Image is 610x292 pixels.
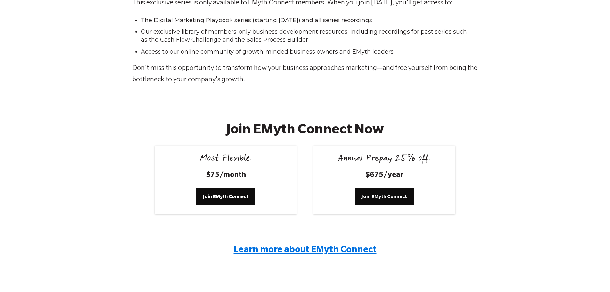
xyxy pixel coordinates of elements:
[362,193,407,200] span: Join EMyth Connect
[141,17,372,24] span: The Digital Marketing Playbook series (starting [DATE]) and all series recordings
[132,63,478,86] p: Don't miss this opportunity to transform how your business approaches marketing—and free yourself...
[196,188,255,205] a: Join EMyth Connect
[578,261,610,292] iframe: Chat Widget
[163,171,289,181] h3: $75/month
[141,48,394,55] span: Access to our online community of growth-minded business owners and EMyth leaders
[321,171,447,181] h3: $675/year
[234,246,377,255] span: Learn more about EMyth Connect
[234,243,377,255] a: Learn more about EMyth Connect
[191,123,419,139] h2: Join EMyth Connect Now
[163,154,289,165] div: Most Flexible:
[355,188,414,205] a: Join EMyth Connect
[141,28,467,43] span: Our exclusive library of members-only business development resources, including recordings for pa...
[321,154,447,165] div: Annual Prepay 25% off:
[203,193,248,200] span: Join EMyth Connect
